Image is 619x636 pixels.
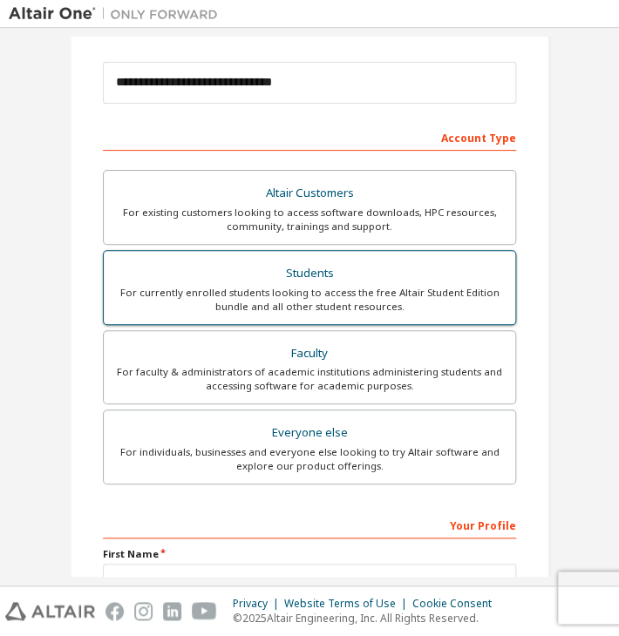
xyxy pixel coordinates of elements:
[103,511,516,538] div: Your Profile
[5,602,95,620] img: altair_logo.svg
[114,286,505,314] div: For currently enrolled students looking to access the free Altair Student Edition bundle and all ...
[114,181,505,206] div: Altair Customers
[284,597,412,611] div: Website Terms of Use
[134,602,153,620] img: instagram.svg
[114,206,505,233] div: For existing customers looking to access software downloads, HPC resources, community, trainings ...
[192,602,217,620] img: youtube.svg
[114,365,505,393] div: For faculty & administrators of academic institutions administering students and accessing softwa...
[114,445,505,473] div: For individuals, businesses and everyone else looking to try Altair software and explore our prod...
[9,5,227,23] img: Altair One
[114,342,505,366] div: Faculty
[114,261,505,286] div: Students
[103,123,516,151] div: Account Type
[233,611,502,626] p: © 2025 Altair Engineering, Inc. All Rights Reserved.
[412,597,502,611] div: Cookie Consent
[105,602,124,620] img: facebook.svg
[163,602,181,620] img: linkedin.svg
[233,597,284,611] div: Privacy
[103,547,516,561] label: First Name
[114,421,505,445] div: Everyone else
